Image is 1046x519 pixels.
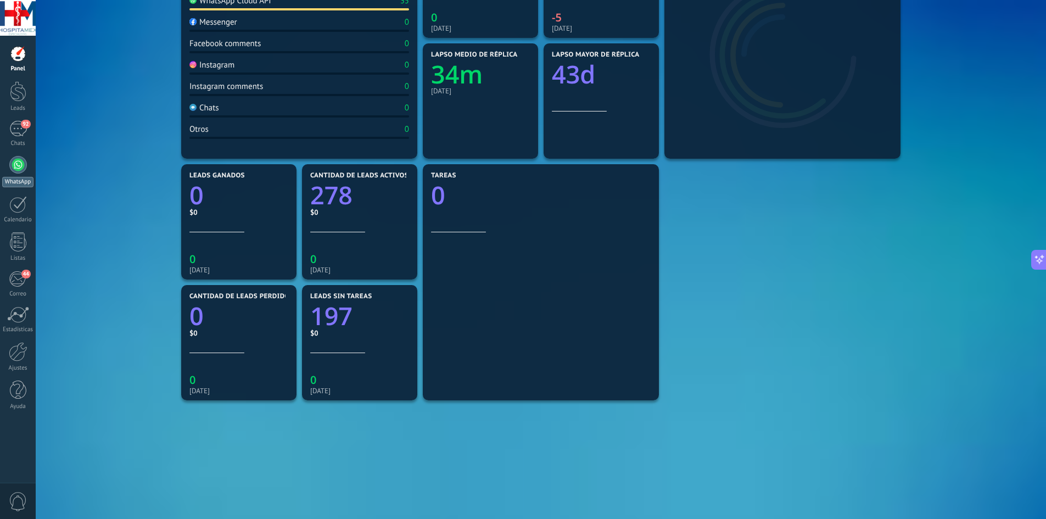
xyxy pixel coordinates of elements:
div: $0 [189,208,288,217]
text: -5 [552,10,562,25]
img: Chats [189,104,197,111]
div: WhatsApp [2,177,33,187]
text: 0 [431,178,445,212]
a: 278 [310,178,409,212]
div: [DATE] [431,87,530,95]
div: 0 [405,17,409,27]
a: 0 [189,178,288,212]
text: 197 [310,299,353,333]
text: 0 [431,10,437,25]
div: 0 [405,81,409,92]
span: Lapso medio de réplica [431,51,518,59]
div: [DATE] [189,387,288,395]
text: 0 [310,372,316,387]
div: [DATE] [431,24,530,32]
div: Facebook comments [189,38,261,49]
div: Panel [2,65,34,72]
a: 43d [552,58,651,91]
span: Cantidad de leads perdidos [189,293,294,300]
span: Cantidad de leads activos [310,172,409,180]
div: 0 [405,38,409,49]
div: Leads [2,105,34,112]
div: Listas [2,255,34,262]
a: 0 [431,178,651,212]
div: 0 [405,103,409,113]
span: Tareas [431,172,456,180]
text: 0 [189,299,204,333]
div: [DATE] [310,387,409,395]
div: [DATE] [189,266,288,274]
div: Calendario [2,216,34,224]
span: Leads ganados [189,172,245,180]
div: Ayuda [2,403,34,410]
div: Instagram comments [189,81,263,92]
div: Otros [189,124,209,135]
div: Messenger [189,17,237,27]
div: Estadísticas [2,326,34,333]
span: 92 [21,120,30,129]
div: Correo [2,291,34,298]
text: 278 [310,178,353,212]
div: 0 [405,124,409,135]
img: Messenger [189,18,197,25]
span: Leads sin tareas [310,293,372,300]
div: 0 [405,60,409,70]
text: 34m [431,58,483,91]
a: 197 [310,299,409,333]
div: Chats [189,103,219,113]
div: $0 [310,328,409,338]
div: Chats [2,140,34,147]
span: 44 [21,270,31,278]
text: 0 [189,252,195,266]
a: 0 [189,299,288,333]
div: $0 [310,208,409,217]
img: Instagram [189,61,197,68]
div: [DATE] [552,24,651,32]
div: [DATE] [310,266,409,274]
div: Ajustes [2,365,34,372]
text: 0 [189,372,195,387]
div: $0 [189,328,288,338]
text: 0 [310,252,316,266]
span: Lapso mayor de réplica [552,51,639,59]
text: 43d [552,58,595,91]
text: 0 [189,178,204,212]
div: Instagram [189,60,234,70]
